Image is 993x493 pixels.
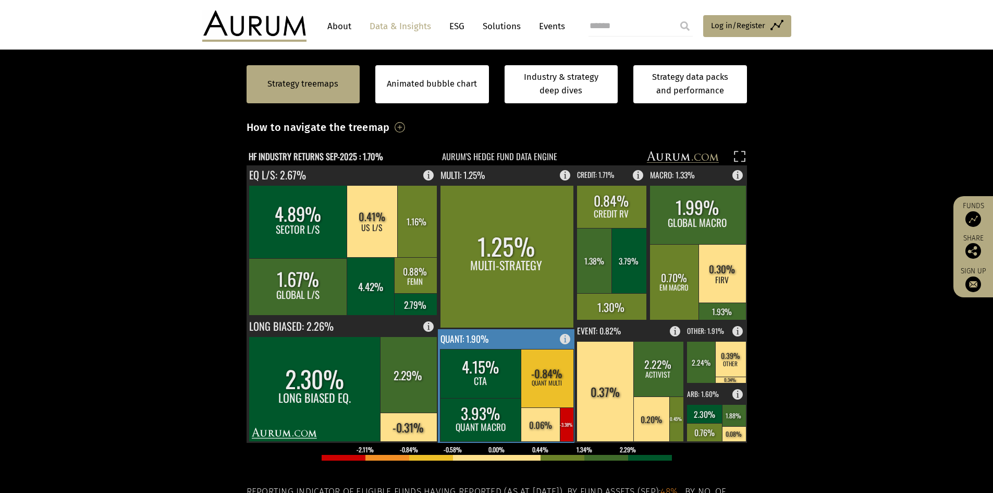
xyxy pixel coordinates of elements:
h3: How to navigate the treemap [247,118,390,136]
a: Animated bubble chart [387,77,477,91]
input: Submit [675,16,695,37]
a: Solutions [477,17,526,36]
a: Strategy treemaps [267,77,338,91]
img: Aurum [202,10,307,42]
a: Events [534,17,565,36]
a: Sign up [959,267,988,292]
div: Share [959,235,988,259]
a: Industry & strategy deep dives [505,65,618,103]
a: Data & Insights [364,17,436,36]
span: Log in/Register [711,19,765,32]
a: ESG [444,17,470,36]
img: Share this post [965,243,981,259]
a: About [322,17,357,36]
a: Funds [959,201,988,227]
a: Strategy data packs and performance [633,65,747,103]
img: Access Funds [965,211,981,227]
img: Sign up to our newsletter [965,276,981,292]
a: Log in/Register [703,15,791,37]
